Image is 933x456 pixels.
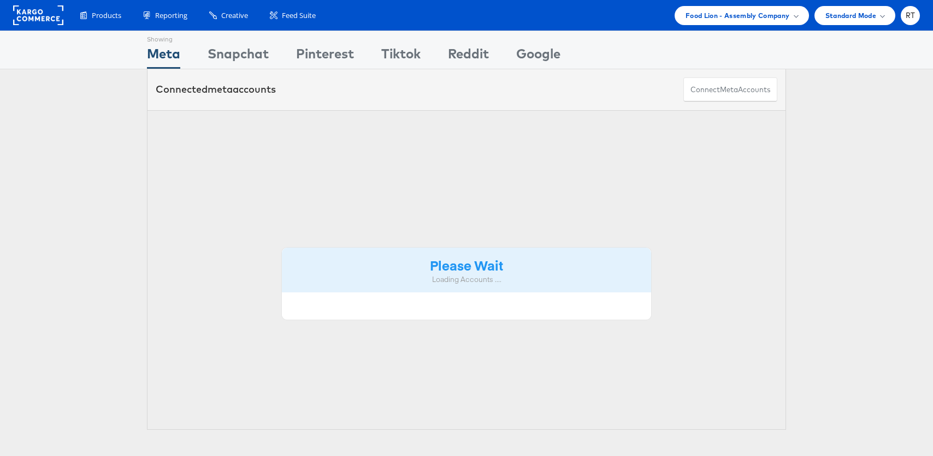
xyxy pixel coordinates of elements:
[290,274,643,285] div: Loading Accounts ....
[282,10,316,21] span: Feed Suite
[720,85,738,95] span: meta
[683,77,777,102] button: ConnectmetaAccounts
[686,10,790,21] span: Food Lion - Assembly Company
[155,10,187,21] span: Reporting
[221,10,248,21] span: Creative
[147,31,180,44] div: Showing
[430,256,503,274] strong: Please Wait
[92,10,121,21] span: Products
[156,82,276,97] div: Connected accounts
[296,44,354,69] div: Pinterest
[516,44,560,69] div: Google
[448,44,489,69] div: Reddit
[208,83,233,95] span: meta
[208,44,269,69] div: Snapchat
[147,44,180,69] div: Meta
[381,44,421,69] div: Tiktok
[906,12,916,19] span: RT
[825,10,876,21] span: Standard Mode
